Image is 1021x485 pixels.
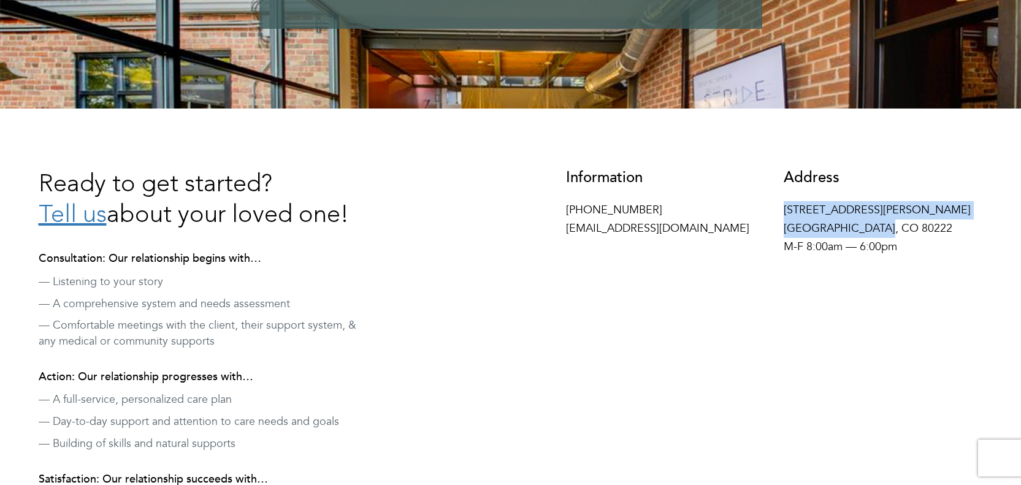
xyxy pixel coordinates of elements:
p: [PHONE_NUMBER] [EMAIL_ADDRESS][DOMAIN_NAME] [566,201,765,238]
p: — Listening to your story [39,274,502,290]
p: — A comprehensive system and needs assessment [39,296,502,312]
p: — Building of skills and natural supports [39,436,502,452]
h3: Address [784,170,983,186]
p: — Day-to-day support and attention to care needs and goals [39,414,502,430]
h4: Action: Our relationship progresses with… [39,371,502,383]
h3: Information [566,170,765,186]
a: Tell us [39,204,107,228]
h4: Consultation: Our relationship begins with… [39,253,502,265]
h3: Ready to get started? about your loved one! [39,170,502,231]
p: — A full-service, personalized care plan [39,392,502,408]
p: [STREET_ADDRESS][PERSON_NAME] [GEOGRAPHIC_DATA], CO 80222 M-F 8:00am — 6:00pm [784,201,983,256]
p: — Comfortable meetings with the client, their support system, & any medical or community supports [39,318,502,349]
